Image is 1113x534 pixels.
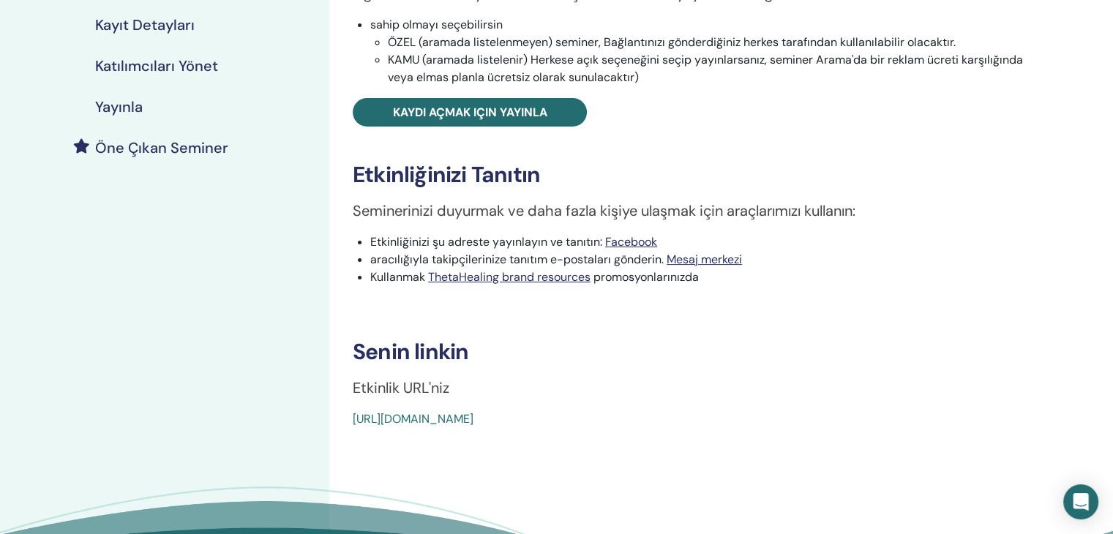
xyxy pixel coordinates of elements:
h3: Senin linkin [353,339,1048,365]
li: KAMU (aramada listelenir) Herkese açık seçeneğini seçip yayınlarsanız, seminer Arama'da bir rekla... [388,51,1048,86]
h3: Etkinliğinizi Tanıtın [353,162,1048,188]
li: sahip olmayı seçebilirsin [370,16,1048,86]
h4: Kayıt Detayları [95,16,195,34]
span: Kaydı açmak için yayınla [393,105,547,120]
li: aracılığıyla takipçilerinize tanıtım e-postaları gönderin. [370,251,1048,268]
li: ÖZEL (aramada listelenmeyen) seminer, Bağlantınızı gönderdiğiniz herkes tarafından kullanılabilir... [388,34,1048,51]
li: Kullanmak promosyonlarınızda [370,268,1048,286]
h4: Yayınla [95,98,143,116]
p: Etkinlik URL'niz [353,377,1048,399]
a: Facebook [605,234,657,249]
a: Kaydı açmak için yayınla [353,98,587,127]
h4: Öne Çıkan Seminer [95,139,228,157]
p: Seminerinizi duyurmak ve daha fazla kişiye ulaşmak için araçlarımızı kullanın: [353,200,1048,222]
div: Open Intercom Messenger [1063,484,1098,519]
a: [URL][DOMAIN_NAME] [353,411,473,426]
a: ThetaHealing brand resources [428,269,591,285]
li: Etkinliğinizi şu adreste yayınlayın ve tanıtın: [370,233,1048,251]
a: Mesaj merkezi [667,252,742,267]
h4: Katılımcıları Yönet [95,57,218,75]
